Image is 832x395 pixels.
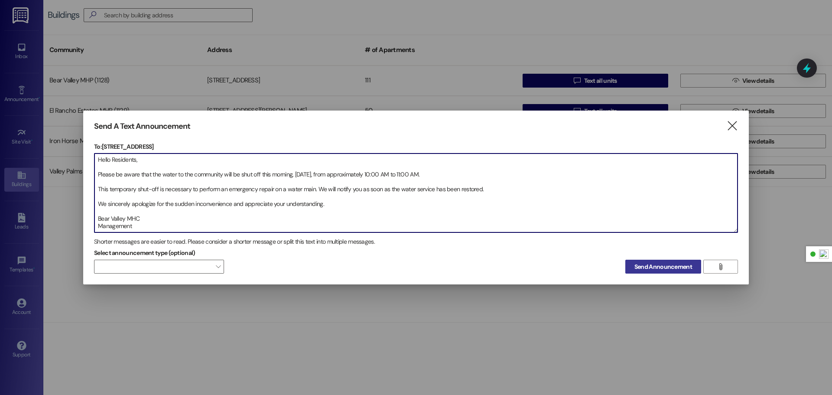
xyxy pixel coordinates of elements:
h3: Send A Text Announcement [94,121,190,131]
button: Send Announcement [625,260,701,274]
span: Send Announcement [634,262,692,271]
textarea: Hello Residents, Please be aware that the water to the community will be shut off this morning, [... [94,153,738,232]
label: Select announcement type (optional) [94,246,195,260]
i:  [726,121,738,131]
p: To: [STREET_ADDRESS] [94,142,738,151]
i:  [717,263,724,270]
div: Hello Residents, Please be aware that the water to the community will be shut off this morning, [... [94,153,738,233]
div: Shorter messages are easier to read. Please consider a shorter message or split this text into mu... [94,237,738,246]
